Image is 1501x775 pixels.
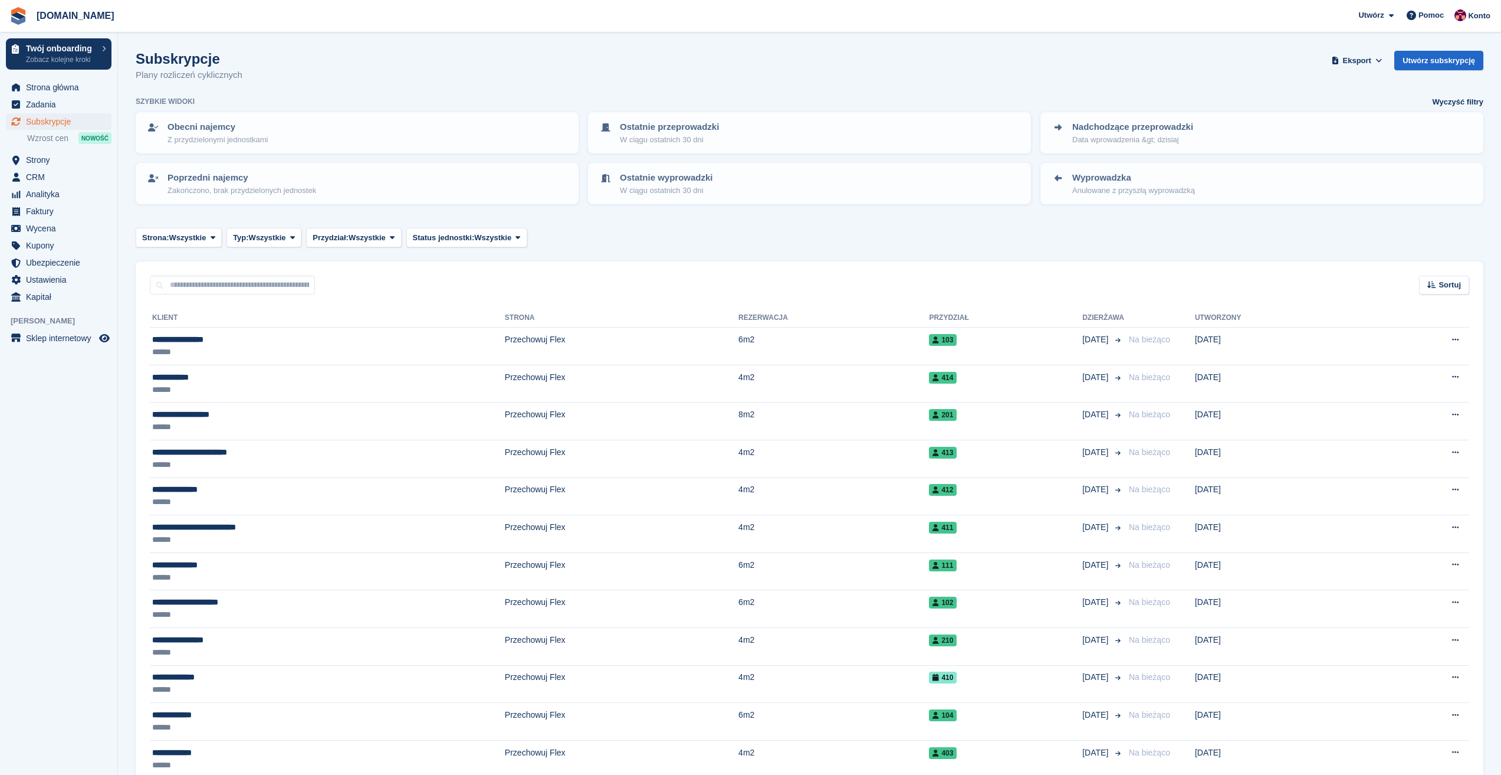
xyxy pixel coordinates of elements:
td: Przechowuj Flex [505,478,738,515]
a: menu [6,113,111,130]
p: Obecni najemcy [167,120,268,134]
span: Wzrost cen [27,133,68,144]
span: [DATE] [1082,596,1111,609]
a: Wzrost cen NOWOŚĆ [27,132,111,145]
td: Przechowuj Flex [505,590,738,628]
button: Typ: Wszystkie [226,228,301,247]
a: Nadchodzące przeprowadzki Data wprowadzenia &gt; dzisiaj [1042,113,1482,152]
span: 413 [929,447,957,459]
span: Utwórz [1358,9,1384,21]
td: Przechowuj Flex [505,440,738,478]
a: Podgląd sklepu [97,331,111,345]
td: Przechowuj Flex [505,552,738,590]
span: 111 [929,560,957,571]
p: Twój onboarding [26,44,96,53]
p: Ostatnie przeprowadzki [620,120,719,134]
span: Strona: [142,232,169,244]
img: Mateusz Kacwin [1454,9,1466,21]
span: Faktury [26,203,97,220]
td: Przechowuj Flex [505,515,738,553]
p: Anulowane z przyszłą wyprowadzką [1072,185,1195,197]
span: 102 [929,597,957,609]
p: Z przydzielonymi jednostkami [167,134,268,146]
span: Ustawienia [26,272,97,288]
span: [DATE] [1082,446,1111,459]
p: Zakończono, brak przydzielonych jednostek [167,185,316,197]
span: Zadania [26,96,97,113]
span: [DATE] [1082,408,1111,421]
h6: Szybkie widoki [136,96,195,107]
span: 414 [929,372,957,384]
span: 103 [929,334,957,346]
span: Na bieżąco [1129,485,1170,494]
th: Klient [150,309,505,328]
td: [DATE] [1195,590,1374,628]
img: stora-icon-8386f47178a22dfd0bd8f6a31ec36ba5ce8667c1dd55bd0f319d3a0aa187defe.svg [9,7,27,25]
td: 4m2 [738,478,929,515]
td: [DATE] [1195,515,1374,553]
a: menu [6,289,111,305]
td: 4m2 [738,440,929,478]
a: Utwórz subskrypcję [1394,51,1483,70]
p: W ciągu ostatnich 30 dni [620,185,713,197]
span: [DATE] [1082,521,1111,534]
td: 4m2 [738,515,929,553]
td: [DATE] [1195,665,1374,703]
span: 201 [929,409,957,421]
div: NOWOŚĆ [78,132,111,144]
p: Wyprowadzka [1072,171,1195,185]
span: Przydział: [313,232,349,244]
td: Przechowuj Flex [505,403,738,440]
td: 6m2 [738,552,929,590]
a: menu [6,272,111,288]
p: Plany rozliczeń cyklicznych [136,68,242,82]
th: Strona [505,309,738,328]
span: Subskrypcje [26,113,97,130]
a: menu [6,79,111,96]
p: Nadchodzące przeprowadzki [1072,120,1193,134]
p: Data wprowadzenia &gt; dzisiaj [1072,134,1193,146]
a: Wyprowadzka Anulowane z przyszłą wyprowadzką [1042,164,1482,203]
th: Przydział [929,309,1082,328]
span: [DATE] [1082,709,1111,721]
p: W ciągu ostatnich 30 dni [620,134,719,146]
p: Zobacz kolejne kroki [26,54,96,65]
button: Eksport [1329,51,1385,70]
span: Na bieżąco [1129,635,1170,645]
a: menu [6,96,111,113]
a: menu [6,330,111,346]
span: Na bieżąco [1129,710,1170,720]
span: Sortuj [1438,279,1461,291]
td: 4m2 [738,365,929,403]
a: menu [6,186,111,202]
td: Przechowuj Flex [505,665,738,703]
h1: Subskrypcje [136,51,242,67]
a: Ostatnie przeprowadzki W ciągu ostatnich 30 dni [589,113,1030,152]
td: 4m2 [738,665,929,703]
th: Utworzony [1195,309,1374,328]
span: [DATE] [1082,559,1111,571]
span: 410 [929,672,957,684]
span: [PERSON_NAME] [11,315,117,327]
td: Przechowuj Flex [505,703,738,741]
td: [DATE] [1195,403,1374,440]
span: 403 [929,747,957,759]
a: Poprzedni najemcy Zakończono, brak przydzielonych jednostek [137,164,577,203]
span: Wszystkie [349,232,386,244]
span: Kapitał [26,289,97,305]
td: 6m2 [738,590,929,628]
td: [DATE] [1195,440,1374,478]
span: [DATE] [1082,371,1111,384]
span: Analityka [26,186,97,202]
td: Przechowuj Flex [505,365,738,403]
td: [DATE] [1195,328,1374,365]
span: Na bieżąco [1129,672,1170,682]
span: CRM [26,169,97,185]
span: Na bieżąco [1129,560,1170,570]
span: Wszystkie [169,232,206,244]
a: menu [6,220,111,237]
th: Rezerwacja [738,309,929,328]
a: menu [6,237,111,254]
a: menu [6,203,111,220]
td: [DATE] [1195,703,1374,741]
